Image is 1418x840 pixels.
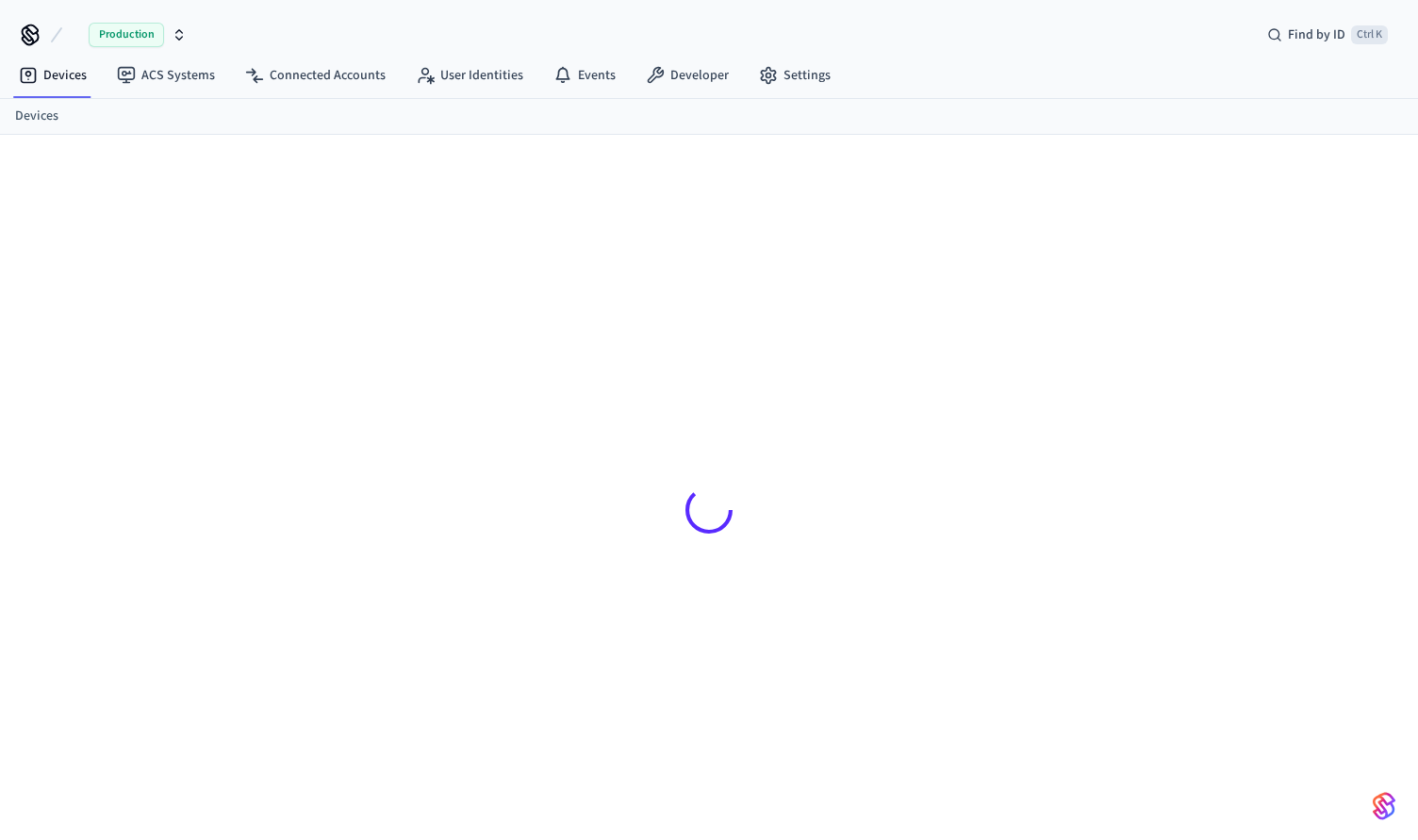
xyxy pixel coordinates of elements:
[4,58,102,92] a: Devices
[1373,791,1395,821] img: SeamLogoGradient.69752ec5.svg
[538,58,631,92] a: Events
[102,58,230,92] a: ACS Systems
[744,58,846,92] a: Settings
[631,58,744,92] a: Developer
[230,58,401,92] a: Connected Accounts
[1288,25,1345,44] span: Find by ID
[1252,18,1403,52] div: Find by IDCtrl K
[401,58,538,92] a: User Identities
[15,107,58,126] a: Devices
[1351,25,1388,44] span: Ctrl K
[89,23,164,47] span: Production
